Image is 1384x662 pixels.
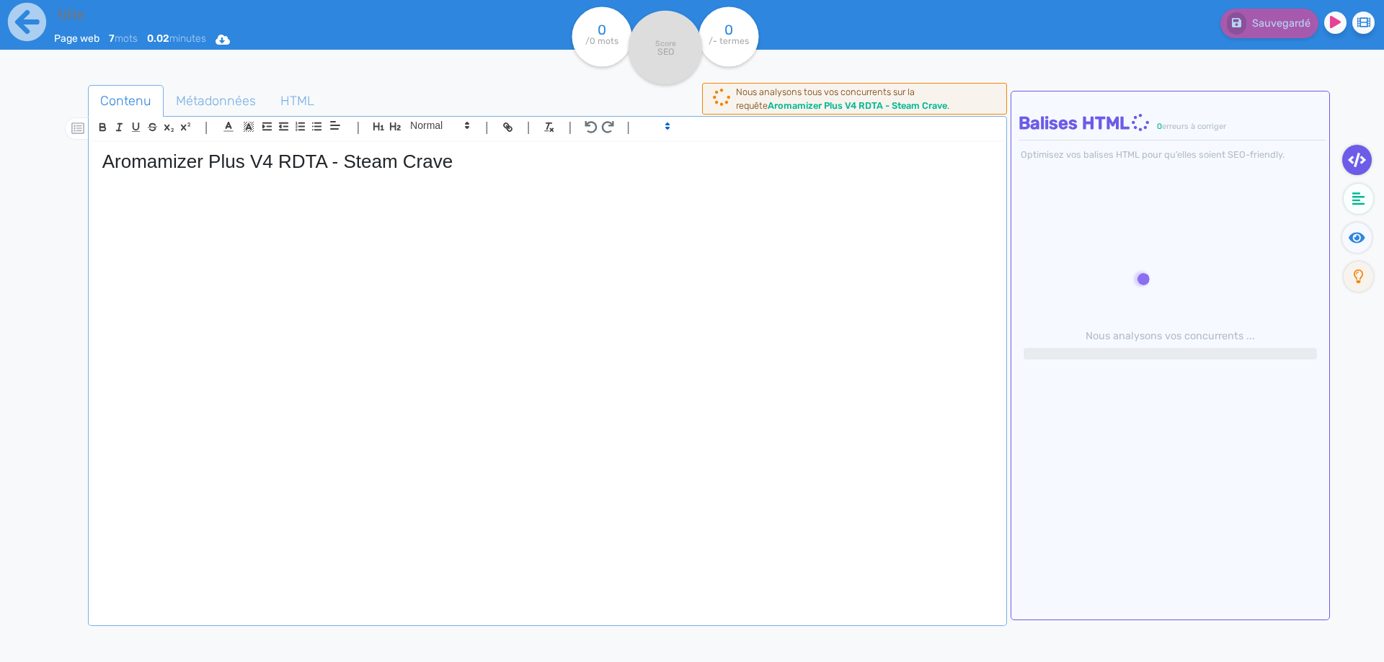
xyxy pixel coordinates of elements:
div: Optimisez vos balises HTML pour qu’elles soient SEO-friendly. [1019,148,1326,161]
tspan: /- termes [709,36,749,46]
span: Sauvegardé [1252,17,1310,30]
a: HTML [268,85,327,117]
span: I.Assistant [641,118,675,135]
a: Métadonnées [164,85,268,117]
h6: Nous analysons vos concurrents ... [1024,330,1316,342]
span: | [527,117,531,137]
span: erreurs à corriger [1162,122,1226,131]
button: Sauvegardé [1220,9,1318,38]
b: 7 [109,32,115,45]
span: Métadonnées [164,81,267,120]
input: title [54,3,469,26]
span: HTML [269,81,326,120]
span: | [626,117,630,137]
span: minutes [147,32,206,45]
div: Nous analysons tous vos concurrents sur la requête . [736,85,998,112]
h4: Balises HTML [1019,113,1326,134]
b: 0.02 [147,32,169,45]
tspan: SEO [657,46,674,57]
b: Aromamizer Plus V4 RDTA - Steam Crave [768,100,947,111]
tspan: 0 [724,22,733,38]
span: | [485,117,489,137]
span: | [356,117,360,137]
a: Contenu [88,85,164,117]
span: mots [109,32,138,45]
tspan: Score [655,39,676,48]
span: | [205,117,208,137]
span: | [568,117,572,137]
span: Aligment [325,117,345,134]
span: Page web [54,32,99,45]
h1: Aromamizer Plus V4 RDTA - Steam Crave [102,151,993,173]
span: Contenu [89,81,163,120]
tspan: 0 [598,22,606,38]
span: 0 [1157,122,1162,131]
tspan: /0 mots [585,36,618,46]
